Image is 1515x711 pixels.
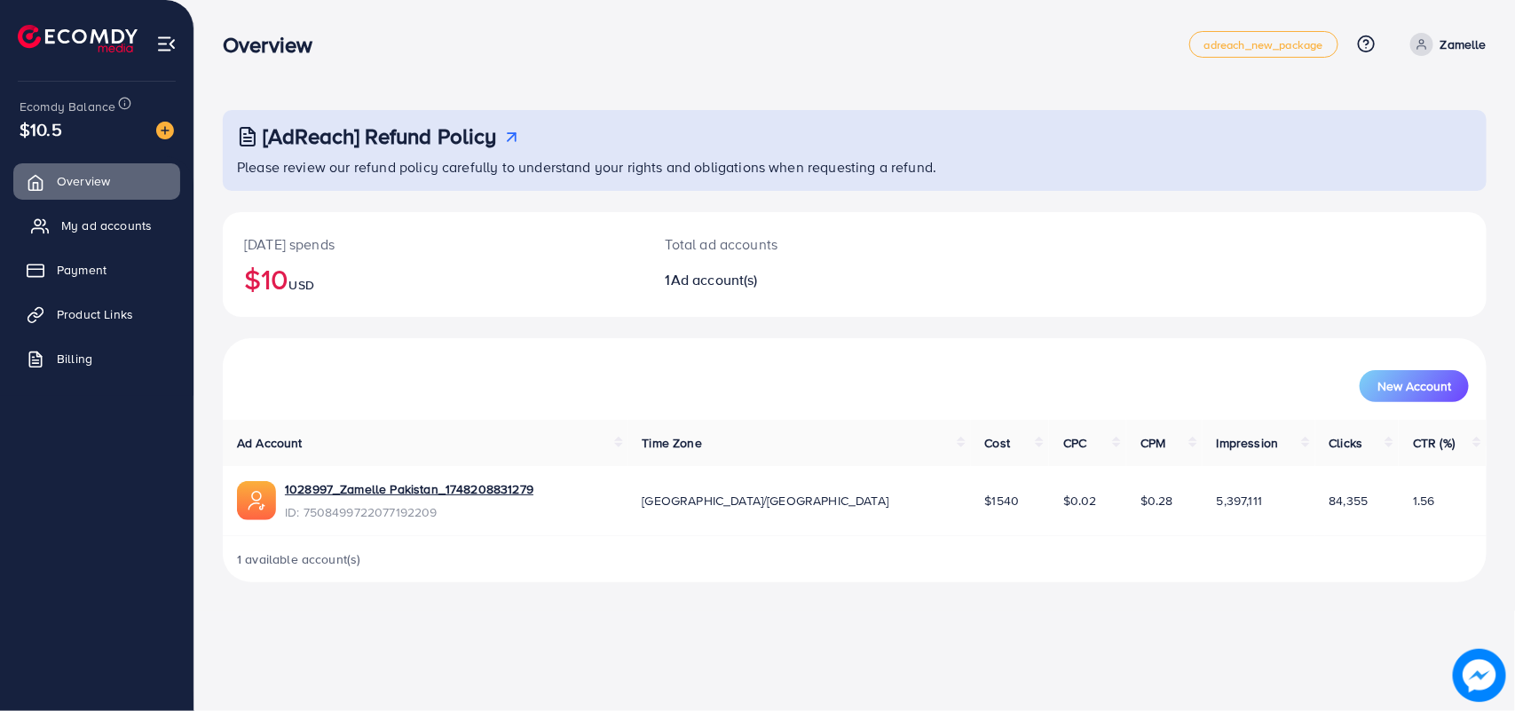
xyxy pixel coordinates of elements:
p: [DATE] spends [244,233,623,255]
span: Ecomdy Balance [20,98,115,115]
span: Payment [57,261,107,279]
img: image [1453,649,1506,702]
p: Total ad accounts [666,233,939,255]
span: Time Zone [643,434,702,452]
a: Overview [13,163,180,199]
h3: Overview [223,32,327,58]
h2: $10 [244,262,623,296]
p: Zamelle [1440,34,1487,55]
span: adreach_new_package [1204,39,1323,51]
span: 1.56 [1413,492,1435,510]
a: adreach_new_package [1189,31,1338,58]
img: image [156,122,174,139]
span: 1 available account(s) [237,550,361,568]
span: Cost [985,434,1011,452]
span: [GEOGRAPHIC_DATA]/[GEOGRAPHIC_DATA] [643,492,889,510]
a: 1028997_Zamelle Pakistan_1748208831279 [285,480,533,498]
span: Overview [57,172,110,190]
a: Billing [13,341,180,376]
a: Product Links [13,296,180,332]
span: Clicks [1330,434,1363,452]
span: Product Links [57,305,133,323]
p: Please review our refund policy carefully to understand your rights and obligations when requesti... [237,156,1476,178]
span: $0.02 [1063,492,1097,510]
h3: [AdReach] Refund Policy [263,123,497,149]
span: $10.5 [20,116,62,142]
span: Ad account(s) [671,270,758,289]
span: 5,397,111 [1217,492,1262,510]
img: menu [156,34,177,54]
span: $1540 [985,492,1020,510]
span: New Account [1377,380,1451,392]
span: CPM [1140,434,1165,452]
span: USD [288,276,313,294]
a: My ad accounts [13,208,180,243]
span: Impression [1217,434,1279,452]
span: CTR (%) [1413,434,1455,452]
span: CPC [1063,434,1086,452]
h2: 1 [666,272,939,288]
button: New Account [1360,370,1469,402]
img: logo [18,25,138,52]
img: ic-ads-acc.e4c84228.svg [237,481,276,520]
a: Payment [13,252,180,288]
span: My ad accounts [61,217,152,234]
span: Ad Account [237,434,303,452]
a: Zamelle [1403,33,1487,56]
span: 84,355 [1330,492,1369,510]
span: Billing [57,350,92,367]
span: ID: 7508499722077192209 [285,503,533,521]
span: $0.28 [1140,492,1173,510]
